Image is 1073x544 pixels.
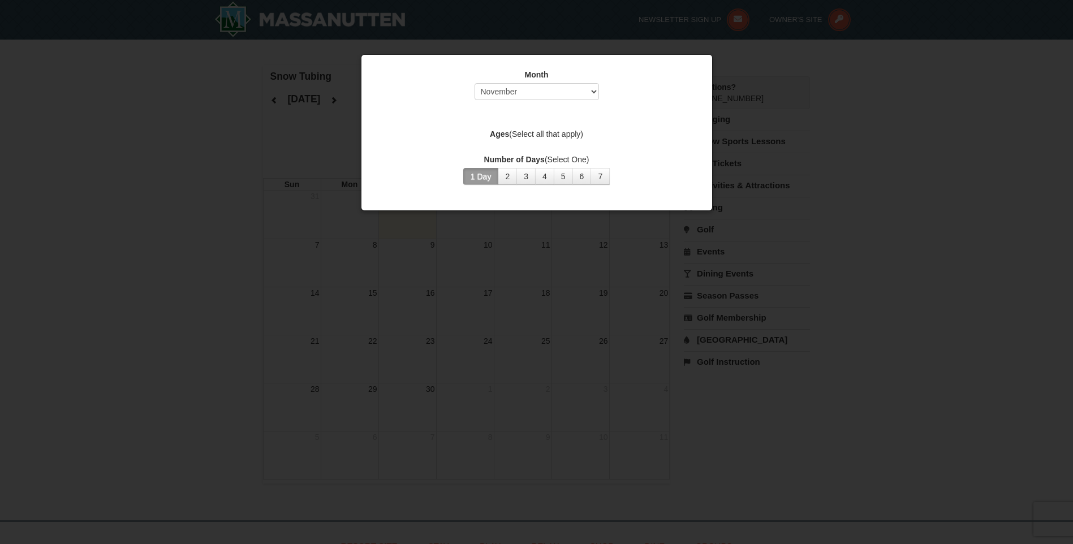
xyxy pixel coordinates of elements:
button: 1 Day [463,168,499,185]
strong: Number of Days [484,155,545,164]
button: 6 [572,168,592,185]
label: (Select all that apply) [376,128,698,140]
button: 4 [535,168,554,185]
button: 2 [498,168,517,185]
label: (Select One) [376,154,698,165]
strong: Month [525,70,549,79]
button: 3 [516,168,536,185]
strong: Ages [490,129,509,139]
button: 5 [554,168,573,185]
button: 7 [591,168,610,185]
